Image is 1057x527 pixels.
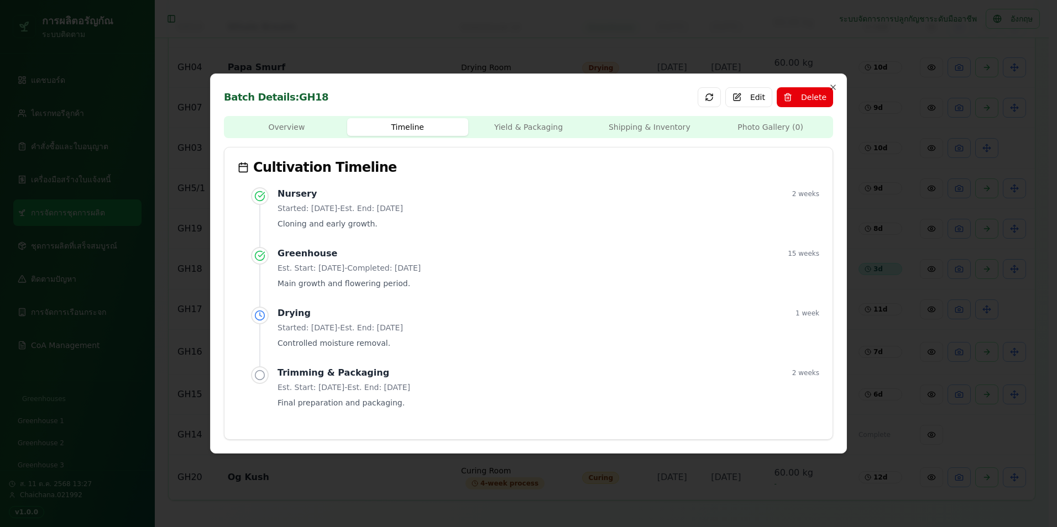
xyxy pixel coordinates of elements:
span: 15 weeks [788,249,819,258]
span: 2 weeks [792,189,819,198]
h4: Nursery [278,187,317,201]
span: 2 weeks [792,368,819,377]
p: Main growth and flowering period. [278,278,819,289]
button: Yield & Packaging [468,118,589,136]
h4: Greenhouse [278,247,337,260]
h4: Drying [278,307,311,320]
button: Shipping & Inventory [589,118,710,136]
p: Final preparation and packaging. [278,397,819,408]
button: Photo Gallery ( 0 ) [710,118,831,136]
div: Cultivation Timeline [238,161,819,174]
p: Started: [DATE] - Est. End: [DATE] [278,322,819,333]
button: Overview [226,118,347,136]
button: Timeline [347,118,468,136]
p: Est. Start: [DATE] - Completed: [DATE] [278,262,819,273]
p: Started: [DATE] - Est. End: [DATE] [278,203,819,214]
button: Delete [777,87,833,107]
p: Cloning and early growth. [278,218,819,229]
p: Est. Start: [DATE] - Est. End: [DATE] [278,382,819,393]
button: Edit [725,87,772,107]
h2: Batch Details: GH18 [224,92,328,102]
p: Controlled moisture removal. [278,338,819,349]
span: 1 week [796,309,819,318]
h4: Trimming & Packaging [278,366,389,380]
